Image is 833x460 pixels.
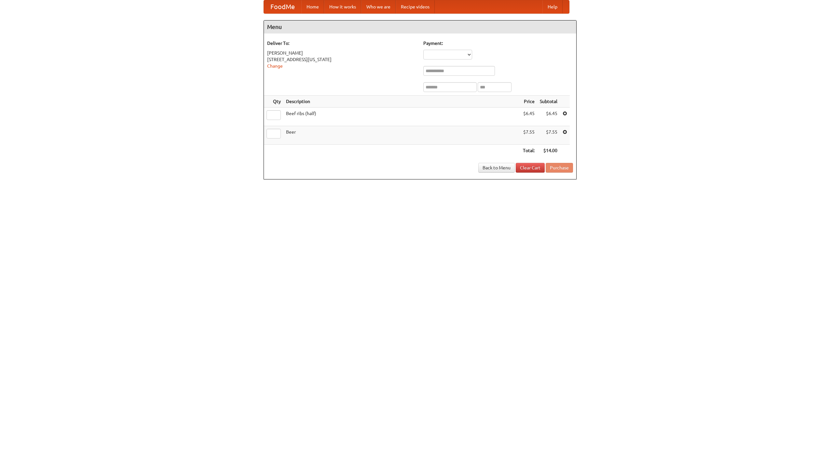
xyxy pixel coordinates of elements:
a: Home [301,0,324,13]
a: Help [542,0,563,13]
a: Recipe videos [396,0,435,13]
th: Description [283,96,520,108]
td: $7.55 [520,126,537,145]
h5: Deliver To: [267,40,417,46]
div: [PERSON_NAME] [267,50,417,56]
div: [STREET_ADDRESS][US_STATE] [267,56,417,63]
a: Clear Cart [516,163,545,173]
h4: Menu [264,20,576,33]
td: $6.45 [537,108,560,126]
a: Change [267,63,283,69]
th: Qty [264,96,283,108]
th: Total: [520,145,537,157]
a: Back to Menu [478,163,515,173]
td: Beef ribs (half) [283,108,520,126]
a: Who we are [361,0,396,13]
td: $7.55 [537,126,560,145]
td: Beer [283,126,520,145]
h5: Payment: [423,40,573,46]
td: $6.45 [520,108,537,126]
a: How it works [324,0,361,13]
button: Purchase [546,163,573,173]
th: $14.00 [537,145,560,157]
th: Price [520,96,537,108]
a: FoodMe [264,0,301,13]
th: Subtotal [537,96,560,108]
